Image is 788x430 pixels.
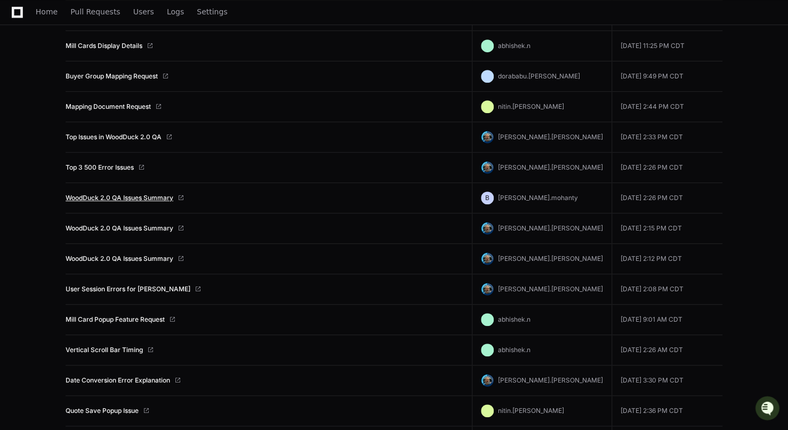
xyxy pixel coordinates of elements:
[181,83,194,95] button: Start new chat
[612,305,722,335] td: [DATE] 9:01 AM CDT
[612,31,722,61] td: [DATE] 11:25 PM CDT
[612,213,722,244] td: [DATE] 2:15 PM CDT
[612,365,722,396] td: [DATE] 3:30 PM CDT
[21,144,30,152] img: 1756235613930-3d25f9e4-fa56-45dd-b3ad-e072dfbd1548
[498,194,578,202] span: [PERSON_NAME].mohanty
[11,79,30,99] img: 1756235613930-3d25f9e4-fa56-45dd-b3ad-e072dfbd1548
[498,407,564,415] span: nitin.[PERSON_NAME]
[498,133,603,141] span: [PERSON_NAME].[PERSON_NAME]
[498,376,603,384] span: [PERSON_NAME].[PERSON_NAME]
[498,315,530,323] span: abhishek.n
[612,183,722,213] td: [DATE] 2:26 PM CDT
[481,222,494,235] img: avatar
[481,161,494,174] img: avatar
[66,407,139,415] a: Quote Save Popup Issue
[66,133,162,141] a: Top Issues in WoodDuck 2.0 QA
[70,9,120,15] span: Pull Requests
[612,244,722,274] td: [DATE] 2:12 PM CDT
[66,72,158,81] a: Buyer Group Mapping Request
[612,153,722,183] td: [DATE] 2:26 PM CDT
[48,79,175,90] div: Start new chat
[11,43,194,60] div: Welcome
[481,283,494,296] img: avatar
[498,346,530,354] span: abhishek.n
[754,395,783,424] iframe: Open customer support
[75,166,129,175] a: Powered byPylon
[612,274,722,305] td: [DATE] 2:08 PM CDT
[66,285,190,293] a: User Session Errors for [PERSON_NAME]
[66,315,165,324] a: Mill Card Popup Feature Request
[94,143,116,152] span: [DATE]
[165,114,194,127] button: See all
[11,11,32,32] img: PlayerZero
[612,396,722,426] td: [DATE] 2:36 PM CDT
[66,346,143,354] a: Vertical Scroll Bar Timing
[106,167,129,175] span: Pylon
[481,131,494,144] img: avatar
[11,116,71,125] div: Past conversations
[498,72,580,80] span: dorababu.[PERSON_NAME]
[66,194,173,202] a: WoodDuck 2.0 QA Issues Summary
[33,143,86,152] span: [PERSON_NAME]
[498,224,603,232] span: [PERSON_NAME].[PERSON_NAME]
[89,143,92,152] span: •
[48,90,147,99] div: We're available if you need us!
[66,102,151,111] a: Mapping Document Request
[167,9,184,15] span: Logs
[498,254,603,262] span: [PERSON_NAME].[PERSON_NAME]
[612,122,722,153] td: [DATE] 2:33 PM CDT
[11,133,28,150] img: Matt Kasner
[481,374,494,387] img: avatar
[66,224,173,233] a: WoodDuck 2.0 QA Issues Summary
[498,163,603,171] span: [PERSON_NAME].[PERSON_NAME]
[133,9,154,15] span: Users
[612,92,722,122] td: [DATE] 2:44 PM CDT
[485,194,489,202] h1: B
[498,285,603,293] span: [PERSON_NAME].[PERSON_NAME]
[612,61,722,92] td: [DATE] 9:49 PM CDT
[498,102,564,110] span: nitin.[PERSON_NAME]
[22,79,42,99] img: 7521149027303_d2c55a7ec3fe4098c2f6_72.png
[66,42,142,50] a: Mill Cards Display Details
[66,163,134,172] a: Top 3 500 Error Issues
[66,254,173,263] a: WoodDuck 2.0 QA Issues Summary
[481,252,494,265] img: avatar
[498,42,530,50] span: abhishek.n
[36,9,58,15] span: Home
[197,9,227,15] span: Settings
[66,376,170,385] a: Date Conversion Error Explanation
[612,335,722,365] td: [DATE] 2:26 AM CDT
